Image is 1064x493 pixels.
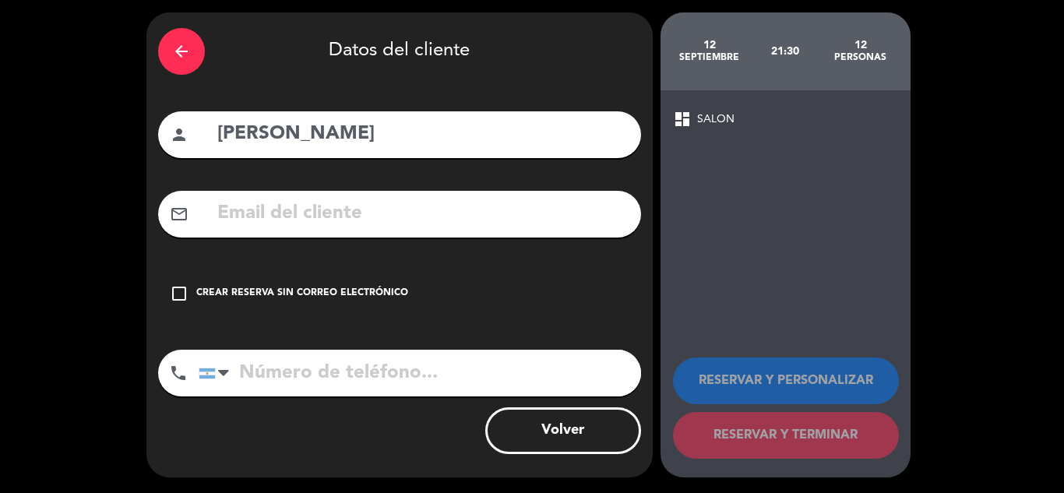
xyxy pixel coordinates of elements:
span: dashboard [673,110,692,129]
div: 21:30 [747,24,823,79]
i: check_box_outline_blank [170,284,188,303]
button: Volver [485,407,641,454]
div: Argentina: +54 [199,350,235,396]
input: Número de teléfono... [199,350,641,396]
i: phone [169,364,188,382]
div: personas [823,51,898,64]
input: Nombre del cliente [216,118,629,150]
div: 12 [823,39,898,51]
div: 12 [672,39,748,51]
button: RESERVAR Y PERSONALIZAR [673,357,899,404]
div: Datos del cliente [158,24,641,79]
input: Email del cliente [216,198,629,230]
div: septiembre [672,51,748,64]
span: SALON [697,111,735,129]
i: person [170,125,188,144]
button: RESERVAR Y TERMINAR [673,412,899,459]
i: arrow_back [172,42,191,61]
div: Crear reserva sin correo electrónico [196,286,408,301]
i: mail_outline [170,205,188,224]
